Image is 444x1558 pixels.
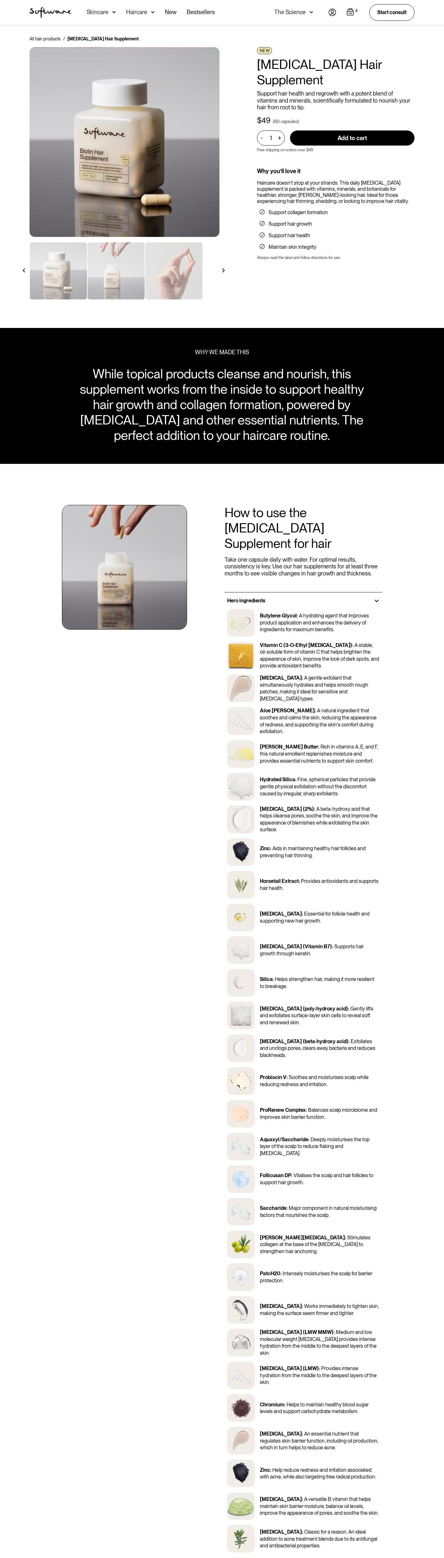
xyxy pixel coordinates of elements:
[276,134,283,142] div: +
[260,244,412,250] li: Maintain skin integrity
[273,118,299,125] div: (60 capsules)
[260,1431,378,1451] p: An essential nutrient that regulates skin barrier function, including oil production, which in tu...
[260,1329,377,1356] p: Medium and low molecular weight [MEDICAL_DATA] provides intense hydration from the middle to the ...
[260,1303,379,1316] p: Works immediately to tighten skin, making the surface seem firmer and tighter.
[260,776,295,783] p: Hydrated Silica
[260,1402,284,1408] p: Chromium
[257,116,261,125] div: $
[260,1329,334,1335] p: [MEDICAL_DATA] (LMW MMW)
[260,1205,286,1211] p: Saccharide
[260,1172,291,1178] p: Follicusan DP
[260,878,379,891] p: Provides antioxidants and supports hair health.
[260,675,368,702] p: A gentle exfoliant that simultaneously hydrates and helps smooth rough patches, making it ideal f...
[261,116,270,125] div: 49
[260,845,270,851] p: Zinc
[260,1172,373,1185] p: Vitalises the scalp and hair follicles to support hair growth.
[260,776,376,796] p: Fine, spherical particles that provide gentle physical exfoliation without the discomfort caused ...
[260,806,378,833] p: A beta-hydroxy acid that helps cleanse pores, soothe the skin, and improve the appearance of blem...
[260,232,412,239] li: Support hair health
[334,1329,335,1335] p: :
[270,845,271,851] p: :
[260,1496,302,1502] p: [MEDICAL_DATA]
[345,1235,346,1241] p: :
[260,209,412,216] li: Support collagen formation
[302,911,303,917] p: :
[260,911,302,917] p: [MEDICAL_DATA]
[67,36,139,42] div: [MEDICAL_DATA] Hair Supplement
[306,1107,307,1113] p: :
[284,1402,286,1408] p: :
[273,976,274,982] p: :
[302,1496,303,1502] p: :
[260,878,299,884] p: Horsetail Extract
[260,134,265,141] div: -
[260,976,374,989] p: Helps strengthen hair, making it more resilient to breakage.
[87,9,108,15] div: Skincare
[302,1431,303,1437] p: :
[260,1107,306,1113] p: ProRenew Complex
[260,1136,308,1143] p: Aquaxyl/Saccharide
[260,221,412,227] li: Support hair growth
[270,1467,271,1473] p: :
[354,8,359,14] div: 0
[310,9,313,15] img: arrow down
[302,1529,303,1535] p: :
[260,1496,379,1516] p: A versatile B vitamin that helps maintain skin barrier moisture, balance oil levels, improve the ...
[260,1235,371,1254] p: Stimulates collagen at the base of the [MEDICAL_DATA] to strengthen hair anchoring.
[302,675,303,681] p: :
[260,1107,377,1120] p: Balances scalp microbiome and improves skin barrier function.
[257,57,414,88] h1: [MEDICAL_DATA] Hair Supplement
[286,1205,288,1211] p: :
[348,1006,349,1012] p: :
[225,505,382,551] h2: How to use the [MEDICAL_DATA] Supplement for hair
[260,1467,270,1473] p: Zinc
[299,878,300,884] p: :
[260,708,315,714] p: Aloe [PERSON_NAME]
[260,613,297,619] p: Butylene Glycol
[260,1467,376,1480] p: Help reduce redness and irritation associated with acne, while also targeting free radical produc...
[260,1006,373,1026] p: Gently lifts and exfoliates surface-layer skin cells to reveal soft and renewed skin.
[260,1431,302,1437] p: [MEDICAL_DATA]
[260,943,332,950] p: [MEDICAL_DATA] (Vitamin B7)
[30,36,61,42] a: All hair products
[257,90,414,111] p: Support hair health and regrowth with a potent blend of vitamins and minerals, scientifically for...
[369,4,414,21] a: Start consult
[286,1074,288,1080] p: :
[70,366,374,443] div: While topical products cleanse and nourish, this supplement works from the inside to support heal...
[195,349,249,356] div: WHY WE MADE THIS
[260,1529,302,1535] p: [MEDICAL_DATA]
[260,1074,286,1080] p: Probiocin V
[290,130,414,146] input: Add to cart
[260,744,318,750] p: [PERSON_NAME] Butter
[302,1303,303,1309] p: :
[260,845,366,859] p: Aids in maintaining healthy hair follicles and preventing hair thinning.
[227,598,265,604] h3: Hero ingredients
[274,9,306,15] div: The Science
[30,7,71,18] img: Software Logo
[260,708,377,734] p: A natural ingredient that soothes and calms the skin, reducing the appearance of redness, and sup...
[280,1270,282,1277] p: :
[257,180,414,205] div: Haircare doesn’t stop at your strands. This daily [MEDICAL_DATA] supplement is packed with vitami...
[314,806,315,812] p: :
[260,1235,345,1241] p: [PERSON_NAME][MEDICAL_DATA]
[63,36,65,42] div: /
[112,9,116,15] img: arrow down
[260,675,302,681] p: [MEDICAL_DATA]
[22,268,26,272] img: arrow left
[260,806,314,812] p: [MEDICAL_DATA] (2%)
[319,1365,320,1371] p: :
[260,976,273,982] p: Silica
[257,255,414,260] div: Always read the label and follow directions for use.
[297,613,298,619] p: :
[221,268,226,272] img: arrow right
[260,1365,377,1385] p: Provides intense hydration from the middle to the deepest layers of the skin.
[257,168,414,175] div: Why you’ll love it
[260,744,378,764] p: Rich in vitamins A, E, and F, this natural emollient replenishes moisture and provides essential ...
[260,642,352,648] p: Vitamin C (3-O-Ethyl [MEDICAL_DATA])
[352,642,354,648] p: :
[260,1006,348,1012] p: [MEDICAL_DATA] (poly-hydroxy acid)
[332,943,333,950] p: :
[260,613,369,632] p: A hydrating agent that improves product application and enhances the delivery of ingredients for ...
[260,1136,370,1156] p: Deeply moisturises the top layer of the scalp to reduce flaking and [MEDICAL_DATA].
[126,9,147,15] div: Haircare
